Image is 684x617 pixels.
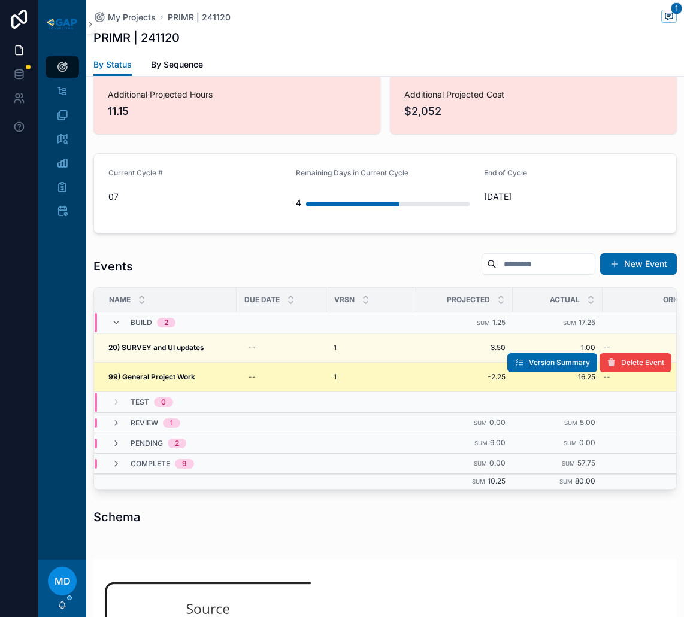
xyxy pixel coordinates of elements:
span: 0.00 [489,418,506,427]
a: -- [244,338,319,357]
div: 1 [170,418,173,428]
span: VRSN [334,295,355,305]
small: Sum [477,320,490,326]
div: 0 [161,397,166,407]
span: Projected [447,295,490,305]
span: Due Date [244,295,280,305]
h1: PRIMR | 241120 [93,29,180,46]
span: 57.75 [577,458,595,467]
span: 5.00 [580,418,595,427]
span: 11.15 [108,103,366,120]
h1: Events [93,258,133,275]
span: Additional Projected Cost [404,89,662,101]
small: Sum [559,478,573,485]
span: End of Cycle [484,168,527,177]
small: Sum [562,460,575,467]
a: My Projects [93,11,156,23]
a: -2.25 [423,372,506,382]
a: 3.50 [423,343,506,352]
span: 0.00 [489,458,506,467]
span: Additional Projected Hours [108,89,366,101]
span: Pending [131,439,163,448]
div: -- [249,343,256,352]
button: Delete Event [600,353,671,372]
div: scrollable content [38,48,86,237]
span: Test [131,397,149,407]
button: New Event [600,253,677,275]
div: 9 [182,459,187,469]
a: 99) General Project Work [108,372,229,382]
span: Version Summary [529,358,590,367]
a: By Sequence [151,54,203,78]
span: By Status [93,59,132,71]
span: 1 [334,343,337,352]
div: -- [249,372,256,382]
a: 1.00 [520,343,595,352]
span: 07 [108,191,286,203]
small: Sum [474,460,487,467]
span: 80.00 [575,476,595,485]
a: -- [244,367,319,387]
span: 1.25 [492,318,506,327]
small: Sum [474,420,487,426]
button: Version Summary [507,353,597,372]
span: -- [603,343,610,352]
span: $2,052 [404,103,662,120]
a: 20) SURVEY and UI updates [108,343,229,352]
div: 2 [175,439,179,448]
span: My Projects [108,11,156,23]
strong: 20) SURVEY and UI updates [108,343,204,352]
h1: Schema [93,509,140,525]
span: 1 [334,372,337,382]
small: Sum [564,420,577,426]
span: Review [131,418,158,428]
span: MD [55,574,71,588]
img: App logo [46,17,79,31]
strong: 99) General Project Work [108,372,195,381]
a: By Status [93,54,132,77]
span: -- [603,372,610,382]
span: Remaining Days in Current Cycle [296,168,408,177]
span: 9.00 [490,438,506,447]
small: Sum [564,440,577,446]
span: Current Cycle # [108,168,163,177]
button: 1 [661,10,677,25]
div: 4 [296,191,301,215]
a: 16.25 [520,372,595,382]
a: 1 [334,343,409,352]
a: PRIMR | 241120 [168,11,231,23]
small: Sum [563,320,576,326]
span: Name [109,295,131,305]
span: 10.25 [488,476,506,485]
span: 1 [671,2,682,14]
span: Complete [131,459,170,469]
span: [DATE] [484,191,662,203]
span: 17.25 [579,318,595,327]
span: By Sequence [151,59,203,71]
span: Actual [550,295,580,305]
small: Sum [472,478,485,485]
span: 0.00 [579,438,595,447]
span: Build [131,318,152,327]
a: 1 [334,372,409,382]
div: 2 [164,318,168,327]
small: Sum [474,440,488,446]
span: Delete Event [621,358,664,367]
